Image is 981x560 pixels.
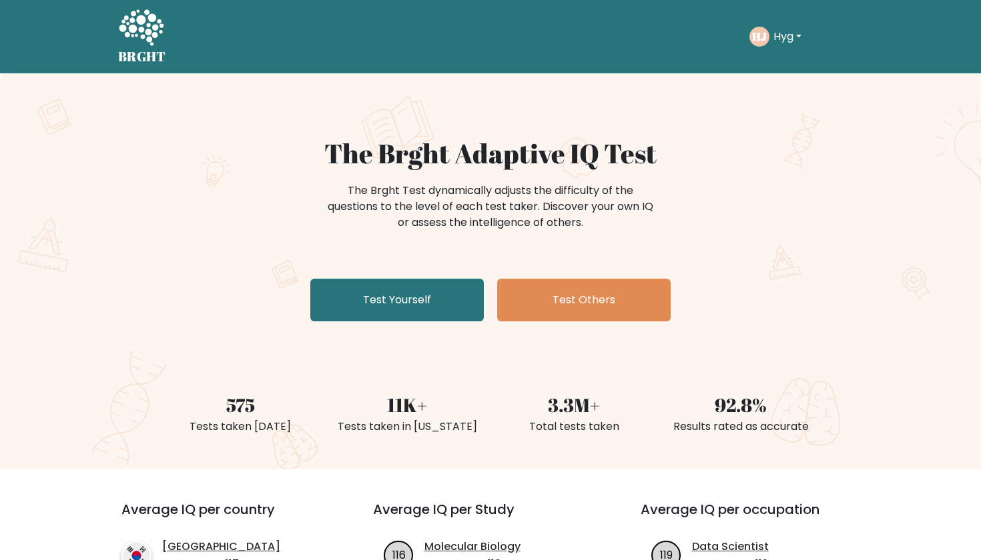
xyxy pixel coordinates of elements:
[324,183,657,231] div: The Brght Test dynamically adjusts the difficulty of the questions to the level of each test take...
[497,279,671,321] a: Test Others
[162,539,280,555] a: [GEOGRAPHIC_DATA]
[641,501,876,533] h3: Average IQ per occupation
[499,391,649,419] div: 3.3M+
[665,419,816,435] div: Results rated as accurate
[118,5,166,68] a: BRGHT
[332,419,482,435] div: Tests taken in [US_STATE]
[692,539,769,555] a: Data Scientist
[118,49,166,65] h5: BRGHT
[424,539,521,555] a: Molecular Biology
[310,279,484,321] a: Test Yourself
[165,391,316,419] div: 575
[165,419,316,435] div: Tests taken [DATE]
[165,137,816,169] h1: The Brght Adaptive IQ Test
[752,29,767,44] text: HJ
[373,501,609,533] h3: Average IQ per Study
[121,501,325,533] h3: Average IQ per country
[332,391,482,419] div: 11K+
[769,28,805,45] button: Hyg
[499,419,649,435] div: Total tests taken
[665,391,816,419] div: 92.8%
